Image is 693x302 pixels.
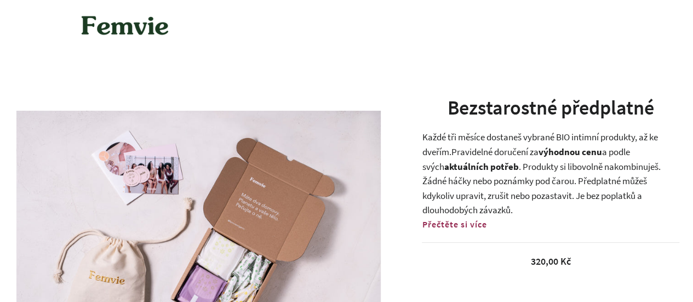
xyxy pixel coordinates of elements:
img: Femvie [76,8,174,42]
b: výhodnou cenu [538,146,602,158]
h1: Bezstarostné předplatné [422,94,679,122]
b: aktuálních potřeb [444,161,518,173]
p: Každé tři měsíce dostaneš vybrané BIO intimní produkty, až ke dveřím. Produkty si libovolně nakom... [422,130,679,217]
span: Pravidelné doručení za [451,146,538,158]
span: a podle svých [422,146,629,173]
span: Přečtěte si více [422,219,486,230]
span: 320,00 Kč [531,255,571,267]
span: . [518,161,520,173]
